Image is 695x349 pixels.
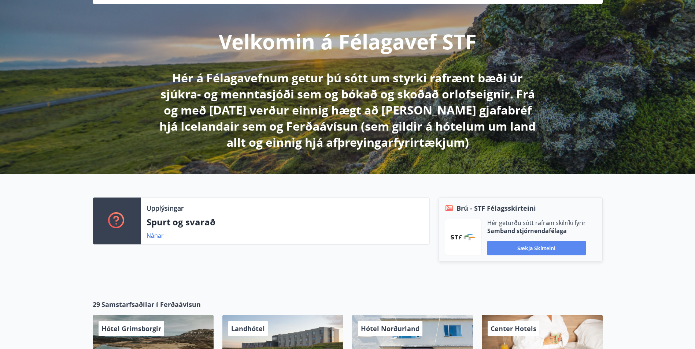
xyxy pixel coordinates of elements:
[451,234,476,240] img: vjCaq2fThgY3EUYqSgpjEiBg6WP39ov69hlhuPVN.png
[101,300,201,309] span: Samstarfsaðilar í Ferðaávísun
[361,324,419,333] span: Hótel Norðurland
[487,219,586,227] p: Hér geturðu sótt rafræn skilríki fyrir
[147,216,424,228] p: Spurt og svarað
[491,324,536,333] span: Center Hotels
[231,324,265,333] span: Landhótel
[219,27,477,55] p: Velkomin á Félagavef STF
[487,227,586,235] p: Samband stjórnendafélaga
[147,203,184,213] p: Upplýsingar
[456,203,536,213] span: Brú - STF Félagsskírteini
[101,324,161,333] span: Hótel Grímsborgir
[147,232,164,240] a: Nánar
[487,241,586,255] button: Sækja skírteini
[154,70,541,150] p: Hér á Félagavefnum getur þú sótt um styrki rafrænt bæði úr sjúkra- og menntasjóði sem og bókað og...
[93,300,100,309] span: 29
